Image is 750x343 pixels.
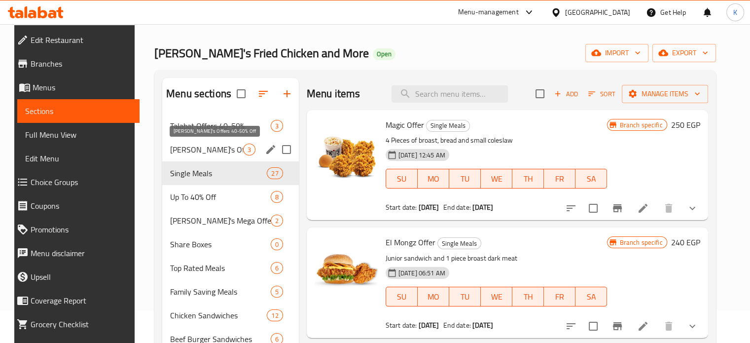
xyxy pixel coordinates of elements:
button: MO [418,287,449,306]
span: 2 [271,216,283,226]
span: Choice Groups [31,176,132,188]
div: items [271,262,283,274]
button: SU [386,169,418,189]
span: Menu disclaimer [31,247,132,259]
div: Top Rated Meals [170,262,270,274]
img: Magic Offer [315,118,378,181]
span: 3 [244,145,255,154]
span: SU [390,290,414,304]
span: TU [453,172,477,186]
span: import [593,47,641,59]
svg: Show Choices [686,320,698,332]
span: [DATE] 12:45 AM [394,151,449,160]
button: Branch-specific-item [606,196,629,220]
p: 4 Pieces of broast, bread and small coleslaw [386,134,607,147]
span: Open [373,50,395,58]
span: TU [453,290,477,304]
span: Single Meals [170,167,267,179]
a: Branches [9,52,140,76]
span: Chicken Sandwiches [170,309,267,321]
span: 6 [271,264,283,273]
span: 27 [267,169,282,178]
button: MO [418,169,449,189]
button: delete [657,196,680,220]
span: 5 [271,287,283,297]
span: Coverage Report [31,295,132,306]
span: Up To 40% Off [170,191,270,203]
button: SA [575,287,607,306]
span: Select to update [583,198,604,219]
span: TH [516,172,540,186]
span: [PERSON_NAME]'s Offers 40-50% Off [170,144,243,155]
span: 12 [267,311,282,320]
button: delete [657,314,680,338]
h6: 250 EGP [671,118,700,132]
div: Up To 40% Off8 [162,185,299,209]
span: MO [422,172,445,186]
button: show more [680,196,704,220]
span: Start date: [386,201,417,214]
span: Select section [530,83,550,104]
span: Branches [31,58,132,70]
input: search [392,85,508,103]
div: items [271,120,283,132]
span: Full Menu View [25,129,132,141]
div: Single Meals [426,120,470,132]
a: Coupons [9,194,140,218]
button: FR [544,169,575,189]
span: [DATE] 06:51 AM [394,268,449,278]
h2: Menu sections [166,86,231,101]
a: Promotions [9,218,140,241]
span: Grocery Checklist [31,318,132,330]
div: [GEOGRAPHIC_DATA] [565,7,630,18]
span: FR [548,290,571,304]
div: Top Rated Meals6 [162,256,299,280]
b: [DATE] [472,201,493,214]
span: [PERSON_NAME]'s Fried Chicken and More [154,42,369,64]
div: Single Meals [437,237,481,249]
span: Single Meals [438,238,481,249]
span: Sort [588,88,615,100]
span: End date: [443,201,470,214]
div: [PERSON_NAME]'s Mega Offers2 [162,209,299,232]
span: [PERSON_NAME]'s Mega Offers [170,215,270,227]
div: [PERSON_NAME]'s Offers 40-50% Off3edit [162,138,299,161]
button: SU [386,287,418,306]
span: SA [579,290,603,304]
span: Add [553,88,579,100]
span: Manage items [630,88,700,100]
button: TU [449,287,481,306]
b: [DATE] [419,319,439,332]
span: MO [422,290,445,304]
div: items [271,238,283,250]
b: [DATE] [419,201,439,214]
div: Chicken Sandwiches12 [162,304,299,327]
p: Junior sandwich and 1 piece broast dark meat [386,252,607,265]
div: Single Meals27 [162,161,299,185]
svg: Show Choices [686,202,698,214]
span: Sections [25,105,132,117]
b: [DATE] [472,319,493,332]
span: Family Saving Meals [170,286,270,298]
button: show more [680,314,704,338]
span: End date: [443,319,470,332]
a: Full Menu View [17,123,140,147]
a: Edit Menu [17,147,140,170]
span: Start date: [386,319,417,332]
button: Add section [275,82,299,106]
a: Edit menu item [637,202,649,214]
span: WE [485,290,508,304]
span: Talabat Offers 40-50% [170,120,270,132]
h6: 240 EGP [671,235,700,249]
button: Sort [586,86,618,102]
a: Edit menu item [637,320,649,332]
span: Select to update [583,316,604,337]
img: El Mongz Offer [315,235,378,299]
span: Sort items [582,86,622,102]
span: Edit Restaurant [31,34,132,46]
button: SA [575,169,607,189]
button: edit [263,142,278,157]
button: TH [512,169,544,189]
span: WE [485,172,508,186]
